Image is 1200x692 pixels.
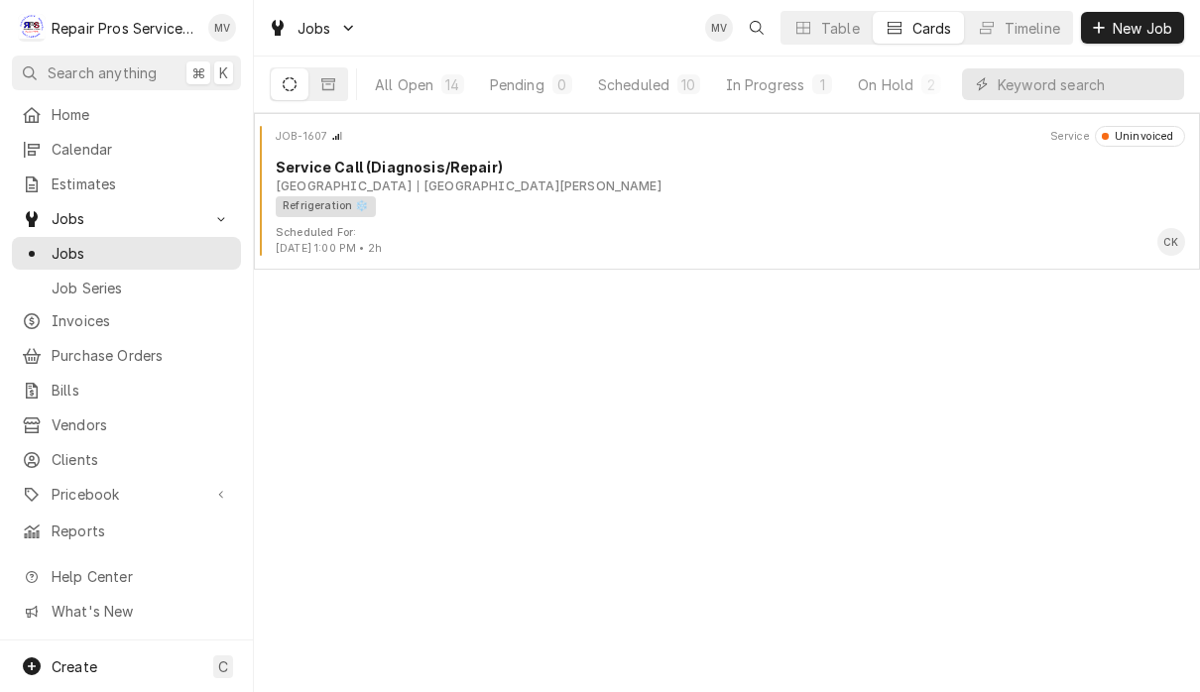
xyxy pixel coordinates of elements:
div: Repair Pros Services Inc's Avatar [18,14,46,42]
div: Table [821,18,860,39]
span: ⌘ [191,62,205,83]
div: Object Extra Context Header [1050,129,1090,145]
span: New Job [1109,18,1176,39]
span: Jobs [52,243,231,264]
button: Open search [741,12,773,44]
div: Mindy Volker's Avatar [705,14,733,42]
a: Go to Jobs [12,202,241,235]
a: Home [12,98,241,131]
span: Clients [52,449,231,470]
div: 1 [816,74,828,95]
div: Scheduled [598,74,669,95]
span: Jobs [298,18,331,39]
span: Estimates [52,173,231,194]
div: Card Footer Primary Content [1157,228,1185,256]
button: New Job [1081,12,1184,44]
div: Object Tag List [276,196,1178,217]
div: Uninvoiced [1109,129,1174,145]
div: Mindy Volker's Avatar [208,14,236,42]
div: R [18,14,46,42]
div: 10 [681,74,695,95]
span: Vendors [52,414,231,435]
a: Purchase Orders [12,339,241,372]
span: K [219,62,228,83]
div: MV [705,14,733,42]
a: Go to Pricebook [12,478,241,511]
span: Invoices [52,310,231,331]
span: Job Series [52,278,231,298]
div: Object Subtext [276,177,1185,195]
a: Go to Help Center [12,560,241,593]
a: Bills [12,374,241,406]
div: Card Header [262,126,1192,146]
div: MV [208,14,236,42]
div: Cards [912,18,952,39]
div: Refrigeration ❄️ [276,196,376,217]
span: Jobs [52,208,201,229]
span: [DATE] 1:00 PM • 2h [276,242,382,255]
div: Object Extra Context Footer Label [276,225,382,241]
div: 0 [556,74,568,95]
div: CK [1157,228,1185,256]
button: Search anything⌘K [12,56,241,90]
a: Estimates [12,168,241,200]
div: All Open [375,74,433,95]
a: Vendors [12,408,241,441]
a: Jobs [12,237,241,270]
div: Card Header Primary Content [276,126,343,146]
div: Card Body [262,157,1192,216]
div: Object Extra Context Footer Value [276,241,382,257]
a: Go to What's New [12,595,241,628]
a: Calendar [12,133,241,166]
span: Bills [52,380,231,401]
span: Home [52,104,231,125]
div: Pending [490,74,544,95]
div: On Hold [858,74,913,95]
div: Caleb Kvale's Avatar [1157,228,1185,256]
div: In Progress [726,74,805,95]
div: Object Status [1095,126,1185,146]
a: Invoices [12,304,241,337]
span: Create [52,658,97,675]
a: Reports [12,515,241,547]
a: Job Series [12,272,241,304]
input: Keyword search [998,68,1174,100]
div: Card Footer [262,225,1192,257]
div: Timeline [1005,18,1060,39]
span: Search anything [48,62,157,83]
div: Object Subtext Primary [276,177,412,195]
div: 14 [445,74,459,95]
a: Go to Jobs [260,12,365,45]
span: Calendar [52,139,231,160]
div: Repair Pros Services Inc [52,18,197,39]
span: C [218,656,228,677]
div: Object ID [276,129,327,145]
span: Pricebook [52,484,201,505]
span: Reports [52,520,231,541]
a: Clients [12,443,241,476]
div: Card Footer Extra Context [276,225,382,257]
div: Card Header Secondary Content [1050,126,1185,146]
span: Help Center [52,566,229,587]
div: Object Subtext Secondary [418,177,661,195]
span: What's New [52,601,229,622]
div: 2 [925,74,937,95]
span: Purchase Orders [52,345,231,366]
div: Job Card: JOB-1607 [254,113,1200,270]
div: Object Title [276,157,1185,177]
